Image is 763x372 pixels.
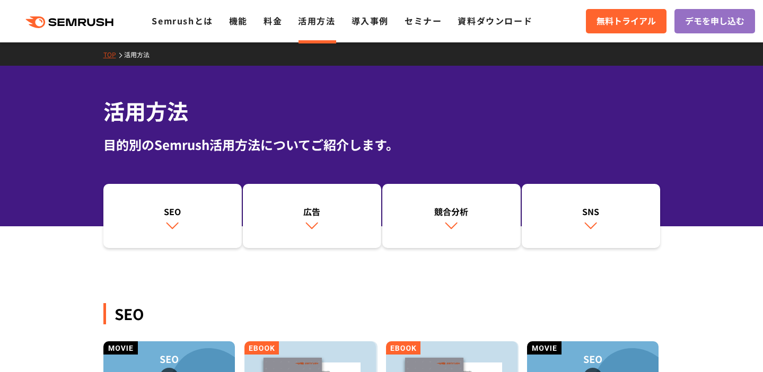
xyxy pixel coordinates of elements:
[248,205,376,218] div: 広告
[685,14,744,28] span: デモを申し込む
[103,184,242,249] a: SEO
[352,14,389,27] a: 導入事例
[382,184,521,249] a: 競合分析
[674,9,755,33] a: デモを申し込む
[243,184,381,249] a: 広告
[264,14,282,27] a: 料金
[103,303,660,324] div: SEO
[103,95,660,127] h1: 活用方法
[103,135,660,154] div: 目的別のSemrush活用方法についてご紹介します。
[124,50,157,59] a: 活用方法
[458,14,532,27] a: 資料ダウンロード
[586,9,666,33] a: 無料トライアル
[103,50,124,59] a: TOP
[522,184,660,249] a: SNS
[527,205,655,218] div: SNS
[298,14,335,27] a: 活用方法
[229,14,248,27] a: 機能
[388,205,515,218] div: 競合分析
[152,14,213,27] a: Semrushとは
[405,14,442,27] a: セミナー
[109,205,236,218] div: SEO
[597,14,656,28] span: 無料トライアル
